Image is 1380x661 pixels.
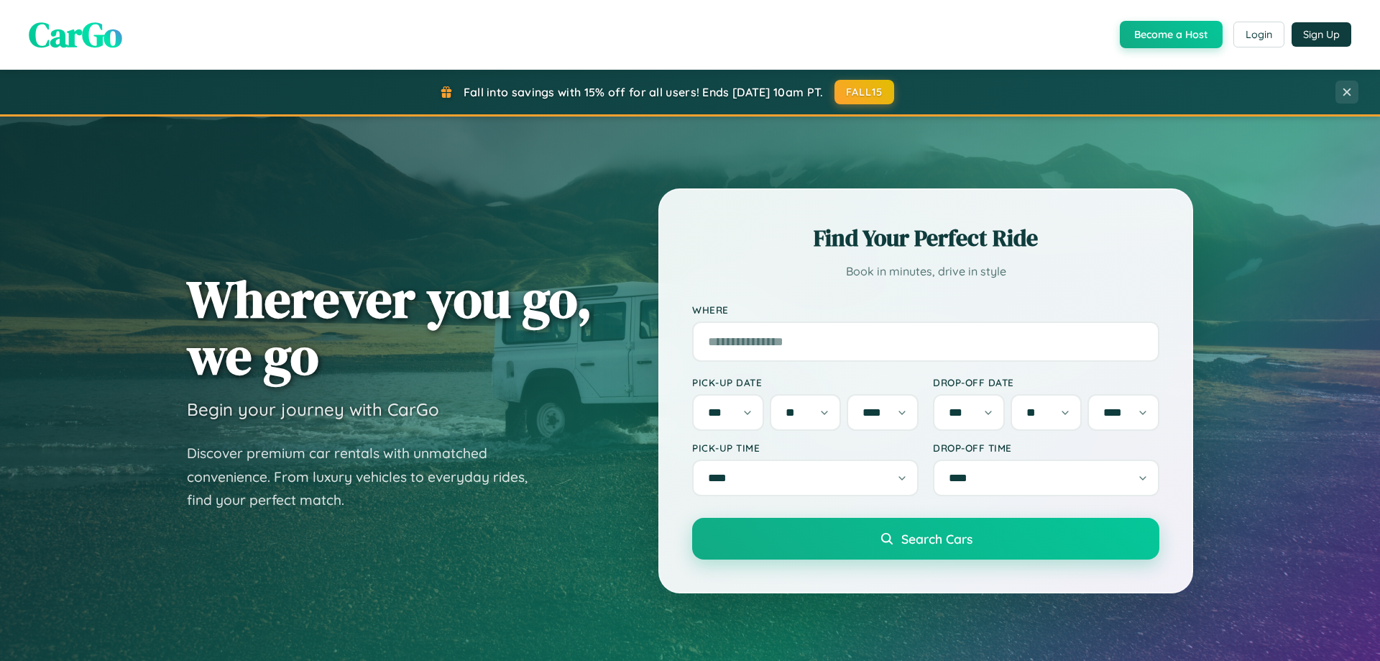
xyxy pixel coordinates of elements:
h1: Wherever you go, we go [187,270,592,384]
h3: Begin your journey with CarGo [187,398,439,420]
label: Pick-up Time [692,442,919,454]
p: Discover premium car rentals with unmatched convenience. From luxury vehicles to everyday rides, ... [187,442,546,512]
button: Become a Host [1120,21,1223,48]
p: Book in minutes, drive in style [692,261,1159,282]
h2: Find Your Perfect Ride [692,222,1159,254]
button: Login [1233,22,1284,47]
button: Search Cars [692,518,1159,560]
span: CarGo [29,11,122,58]
label: Drop-off Time [933,442,1159,454]
span: Fall into savings with 15% off for all users! Ends [DATE] 10am PT. [464,85,824,99]
label: Drop-off Date [933,376,1159,388]
label: Pick-up Date [692,376,919,388]
button: Sign Up [1292,22,1351,47]
span: Search Cars [901,531,972,547]
label: Where [692,304,1159,316]
button: FALL15 [834,80,895,104]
